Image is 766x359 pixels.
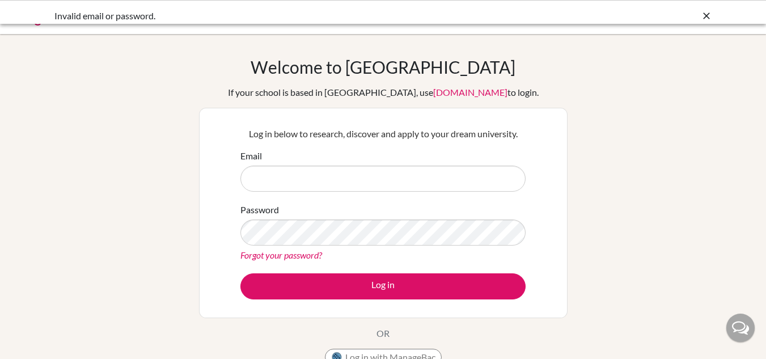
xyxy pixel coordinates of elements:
[240,127,526,141] p: Log in below to research, discover and apply to your dream university.
[433,87,507,98] a: [DOMAIN_NAME]
[240,273,526,299] button: Log in
[240,250,322,260] a: Forgot your password?
[251,57,515,77] h1: Welcome to [GEOGRAPHIC_DATA]
[54,9,542,23] div: Invalid email or password.
[240,203,279,217] label: Password
[376,327,390,340] p: OR
[240,149,262,163] label: Email
[228,86,539,99] div: If your school is based in [GEOGRAPHIC_DATA], use to login.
